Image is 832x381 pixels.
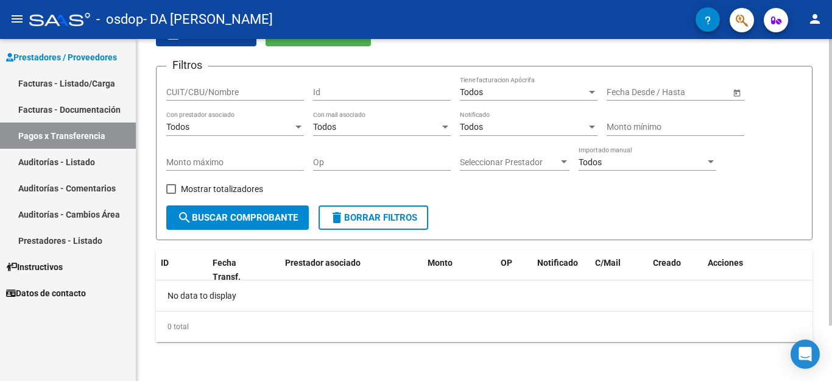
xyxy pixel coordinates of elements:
button: Borrar Filtros [319,205,428,230]
span: C/Mail [595,258,621,268]
span: Todos [579,157,602,167]
datatable-header-cell: Fecha Transf. [208,250,263,290]
span: Notificado [537,258,578,268]
span: Mostrar totalizadores [181,182,263,196]
span: Exportar CSV [166,30,247,41]
span: Fecha Transf. [213,258,241,282]
span: Monto [428,258,453,268]
datatable-header-cell: C/Mail [590,250,648,290]
div: 0 total [156,312,813,342]
mat-icon: person [808,12,822,26]
span: ID [161,258,169,268]
span: - osdop [96,6,143,33]
datatable-header-cell: Prestador asociado [280,250,423,290]
span: Borrar Filtros [330,212,417,223]
datatable-header-cell: Creado [648,250,703,290]
button: Buscar Comprobante [166,205,309,230]
span: - DA [PERSON_NAME] [143,6,273,33]
span: OP [501,258,512,268]
span: Todos [313,122,336,132]
span: Todos [460,122,483,132]
span: Todos [460,87,483,97]
div: No data to display [156,280,813,311]
span: Instructivos [6,260,63,274]
span: Prestadores / Proveedores [6,51,117,64]
h3: Filtros [166,57,208,74]
button: Open calendar [730,86,743,99]
mat-icon: menu [10,12,24,26]
span: Todos [166,122,189,132]
div: Open Intercom Messenger [791,340,820,369]
input: Start date [607,87,644,98]
mat-icon: search [177,210,192,225]
span: Seleccionar Prestador [460,157,559,168]
span: Prestador asociado [285,258,361,268]
mat-icon: delete [330,210,344,225]
span: Acciones [708,258,743,268]
span: Buscar Comprobante [177,212,298,223]
datatable-header-cell: OP [496,250,532,290]
input: End date [655,87,714,98]
datatable-header-cell: ID [156,250,208,290]
datatable-header-cell: Acciones [703,250,813,290]
datatable-header-cell: Notificado [532,250,590,290]
span: Creado [653,258,681,268]
span: Datos de contacto [6,287,86,300]
datatable-header-cell: Monto [423,250,496,290]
